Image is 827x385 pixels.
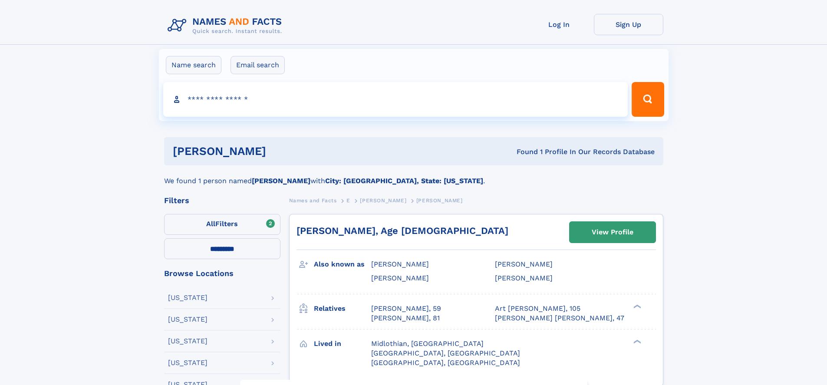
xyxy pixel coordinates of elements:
[371,349,520,357] span: [GEOGRAPHIC_DATA], [GEOGRAPHIC_DATA]
[231,56,285,74] label: Email search
[168,316,208,323] div: [US_STATE]
[166,56,221,74] label: Name search
[416,197,463,204] span: [PERSON_NAME]
[289,195,337,206] a: Names and Facts
[524,14,594,35] a: Log In
[346,195,350,206] a: E
[163,82,628,117] input: search input
[371,304,441,313] a: [PERSON_NAME], 59
[164,270,280,277] div: Browse Locations
[164,165,663,186] div: We found 1 person named with .
[632,82,664,117] button: Search Button
[495,313,624,323] a: [PERSON_NAME] [PERSON_NAME], 47
[594,14,663,35] a: Sign Up
[314,257,371,272] h3: Also known as
[164,14,289,37] img: Logo Names and Facts
[495,274,553,282] span: [PERSON_NAME]
[314,336,371,351] h3: Lived in
[592,222,633,242] div: View Profile
[314,301,371,316] h3: Relatives
[168,359,208,366] div: [US_STATE]
[164,197,280,204] div: Filters
[173,146,392,157] h1: [PERSON_NAME]
[168,294,208,301] div: [US_STATE]
[346,197,350,204] span: E
[325,177,483,185] b: City: [GEOGRAPHIC_DATA], State: [US_STATE]
[570,222,656,243] a: View Profile
[252,177,310,185] b: [PERSON_NAME]
[495,260,553,268] span: [PERSON_NAME]
[164,214,280,235] label: Filters
[297,225,508,236] a: [PERSON_NAME], Age [DEMOGRAPHIC_DATA]
[371,274,429,282] span: [PERSON_NAME]
[371,260,429,268] span: [PERSON_NAME]
[168,338,208,345] div: [US_STATE]
[391,147,655,157] div: Found 1 Profile In Our Records Database
[371,313,440,323] a: [PERSON_NAME], 81
[360,197,406,204] span: [PERSON_NAME]
[371,359,520,367] span: [GEOGRAPHIC_DATA], [GEOGRAPHIC_DATA]
[495,304,580,313] a: Art [PERSON_NAME], 105
[631,339,642,344] div: ❯
[206,220,215,228] span: All
[360,195,406,206] a: [PERSON_NAME]
[631,303,642,309] div: ❯
[371,339,484,348] span: Midlothian, [GEOGRAPHIC_DATA]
